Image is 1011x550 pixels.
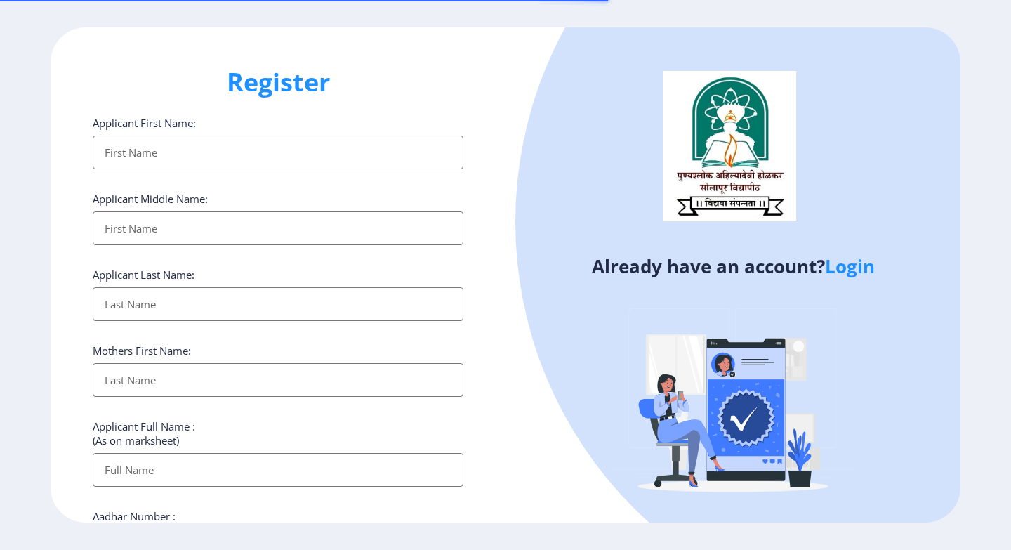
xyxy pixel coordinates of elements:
label: Applicant Full Name : (As on marksheet) [93,419,195,447]
input: Last Name [93,287,463,321]
input: First Name [93,136,463,169]
label: Applicant First Name: [93,116,196,130]
h4: Already have an account? [516,255,950,277]
a: Login [825,254,875,279]
h1: Register [93,65,463,99]
img: Verified-rafiki.svg [610,282,856,528]
label: Aadhar Number : [93,509,176,523]
label: Mothers First Name: [93,343,191,358]
input: Full Name [93,453,463,487]
label: Applicant Last Name: [93,268,194,282]
input: Last Name [93,363,463,397]
img: logo [663,71,796,221]
input: First Name [93,211,463,245]
label: Applicant Middle Name: [93,192,208,206]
